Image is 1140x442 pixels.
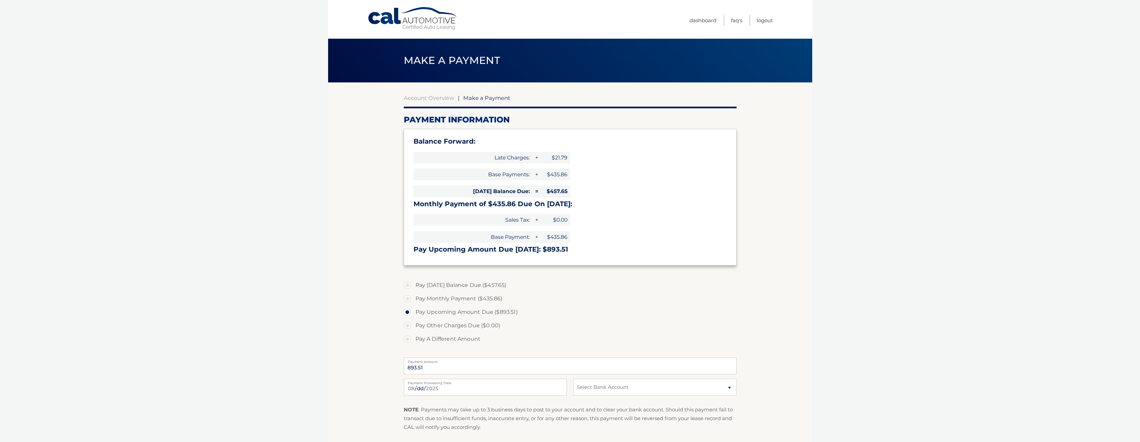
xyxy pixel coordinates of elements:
[404,115,737,125] h2: Payment Information
[414,185,533,197] span: [DATE] Balance Due:
[404,332,737,346] label: Pay A Different Amount
[404,358,737,374] input: Payment Amount
[404,305,737,319] label: Pay Upcoming Amount Due ($893.51)
[404,95,454,101] a: Account Overview
[414,231,533,243] span: Base Payment:
[414,137,727,146] h3: Balance Forward:
[404,279,737,292] label: Pay [DATE] Balance Due ($457.65)
[540,231,570,243] span: $435.86
[540,152,570,163] span: $21.79
[540,185,570,197] span: $457.65
[731,15,742,26] a: FAQ's
[404,319,737,332] label: Pay Other Charges Due ($0.00)
[690,15,716,26] a: Dashboard
[533,169,540,180] span: +
[404,405,737,432] p: : Payments may take up to 3 business days to post to your account and to clear your bank account....
[367,7,458,31] a: Cal Automotive
[540,169,570,180] span: $435.86
[533,185,540,197] span: =
[414,152,533,163] span: Late Charges:
[404,379,567,396] input: Payment Date
[540,214,570,226] span: $0.00
[404,406,419,413] strong: NOTE
[404,379,567,384] label: Payment Processing Date
[533,214,540,226] span: +
[414,214,533,226] span: Sales Tax:
[404,54,500,67] span: Make a Payment
[414,200,727,208] h3: Monthly Payment of $435.86 Due On [DATE]:
[414,245,727,254] h3: Pay Upcoming Amount Due [DATE]: $893.51
[757,15,773,26] a: Logout
[533,152,540,163] span: +
[404,292,737,305] label: Pay Monthly Payment ($435.86)
[458,95,460,101] span: |
[463,95,510,101] span: Make a Payment
[404,358,737,363] label: Payment Amount
[533,231,540,243] span: +
[414,169,533,180] span: Base Payments:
